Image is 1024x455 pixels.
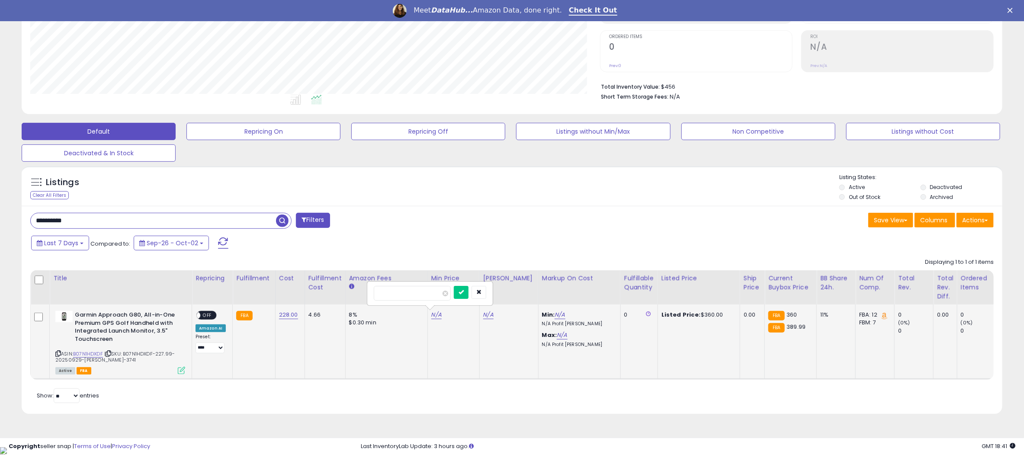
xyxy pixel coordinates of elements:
[236,311,252,320] small: FBA
[961,319,973,326] small: (0%)
[196,274,229,283] div: Repricing
[9,442,40,450] strong: Copyright
[542,331,557,339] b: Max:
[393,4,407,18] img: Profile image for Georgie
[610,42,792,54] h2: 0
[90,240,130,248] span: Compared to:
[811,63,828,68] small: Prev: N/A
[610,63,622,68] small: Prev: 0
[542,274,617,283] div: Markup on Cost
[46,176,79,189] h5: Listings
[744,274,761,292] div: Ship Price
[670,93,681,101] span: N/A
[279,274,301,283] div: Cost
[601,83,660,90] b: Total Inventory Value:
[787,311,797,319] span: 360
[9,442,150,451] div: seller snap | |
[744,311,758,319] div: 0.00
[820,274,852,292] div: BB Share 24h.
[557,331,567,340] a: N/A
[31,236,89,250] button: Last 7 Days
[898,327,933,335] div: 0
[349,283,354,291] small: Amazon Fees.
[200,312,214,319] span: OFF
[538,270,620,304] th: The percentage added to the cost of goods (COGS) that forms the calculator for Min & Max prices.
[849,183,865,191] label: Active
[349,319,421,327] div: $0.30 min
[186,123,340,140] button: Repricing On
[483,311,494,319] a: N/A
[898,311,933,319] div: 0
[839,173,1002,182] p: Listing States:
[349,274,424,283] div: Amazon Fees
[349,311,421,319] div: 8%
[859,319,888,327] div: FBM: 7
[961,274,992,292] div: Ordered Items
[937,274,953,301] div: Total Rev. Diff.
[236,274,271,283] div: Fulfillment
[898,319,910,326] small: (0%)
[1008,8,1016,13] div: Close
[431,6,473,14] i: DataHub...
[22,123,176,140] button: Default
[279,311,298,319] a: 228.00
[542,321,614,327] p: N/A Profit [PERSON_NAME]
[431,311,442,319] a: N/A
[134,236,209,250] button: Sep-26 - Oct-02
[55,311,73,322] img: 31bVWpZkddL._SL40_.jpg
[44,239,78,247] span: Last 7 Days
[75,311,180,345] b: Garmin Approach G80, All-in-One Premium GPS Golf Handheld with Integrated Launch Monitor, 3.5" To...
[768,323,784,333] small: FBA
[147,239,198,247] span: Sep-26 - Oct-02
[542,311,555,319] b: Min:
[414,6,562,15] div: Meet Amazon Data, done right.
[930,183,963,191] label: Deactivated
[811,35,993,39] span: ROI
[961,327,996,335] div: 0
[55,350,175,363] span: | SKU: B07N1HDXDF-227.99-20250929-[PERSON_NAME]-3741
[859,274,891,292] div: Num of Comp.
[661,311,733,319] div: $360.00
[661,311,701,319] b: Listed Price:
[30,191,69,199] div: Clear All Filters
[768,311,784,320] small: FBA
[112,442,150,450] a: Privacy Policy
[820,311,849,319] div: 11%
[849,193,880,201] label: Out of Stock
[351,123,505,140] button: Repricing Off
[542,342,614,348] p: N/A Profit [PERSON_NAME]
[196,334,226,353] div: Preset:
[811,42,993,54] h2: N/A
[53,274,188,283] div: Title
[925,258,994,266] div: Displaying 1 to 1 of 1 items
[196,324,226,332] div: Amazon AI
[483,274,535,283] div: [PERSON_NAME]
[624,274,654,292] div: Fulfillable Quantity
[957,213,994,227] button: Actions
[555,311,565,319] a: N/A
[73,350,103,358] a: B07N1HDXDF
[898,274,930,292] div: Total Rev.
[308,311,339,319] div: 4.66
[601,93,669,100] b: Short Term Storage Fees:
[982,442,1015,450] span: 2025-10-10 18:41 GMT
[610,35,792,39] span: Ordered Items
[624,311,651,319] div: 0
[768,274,813,292] div: Current Buybox Price
[846,123,1000,140] button: Listings without Cost
[859,311,888,319] div: FBA: 12
[308,274,342,292] div: Fulfillment Cost
[937,311,950,319] div: 0.00
[681,123,835,140] button: Non Competitive
[77,367,91,375] span: FBA
[661,274,736,283] div: Listed Price
[961,311,996,319] div: 0
[37,391,99,400] span: Show: entries
[431,274,476,283] div: Min Price
[601,81,987,91] li: $456
[361,442,1015,451] div: Last InventoryLab Update: 3 hours ago.
[868,213,913,227] button: Save View
[516,123,670,140] button: Listings without Min/Max
[296,213,330,228] button: Filters
[74,442,111,450] a: Terms of Use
